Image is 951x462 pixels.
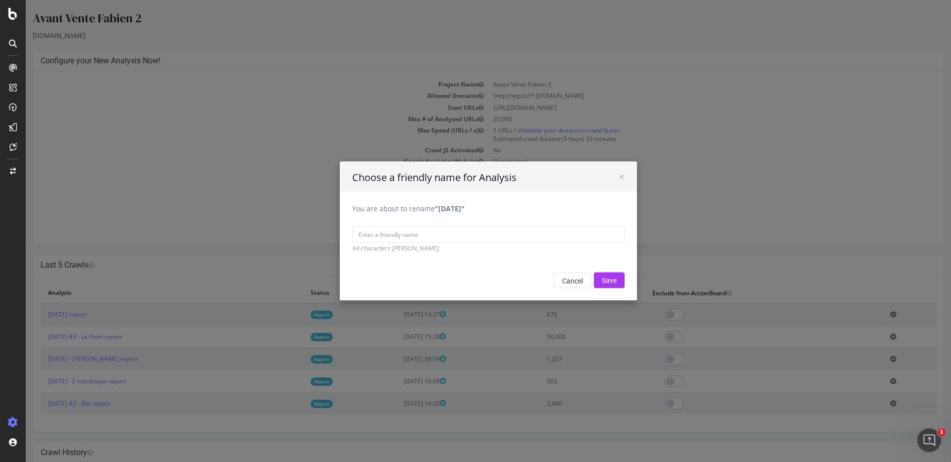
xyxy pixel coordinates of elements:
b: "[DATE]" [409,204,439,213]
i: 64 characters [PERSON_NAME]. [326,244,414,252]
iframe: Intercom live chat [917,428,941,452]
button: Close [593,172,599,182]
span: × [593,170,599,184]
h4: Choose a friendly name for Analysis [326,171,599,185]
input: Enter a friendly name [326,226,599,243]
label: You are about to rename [326,204,439,214]
span: 1 [938,428,946,436]
input: Save [568,273,599,288]
button: Cancel [528,273,566,288]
